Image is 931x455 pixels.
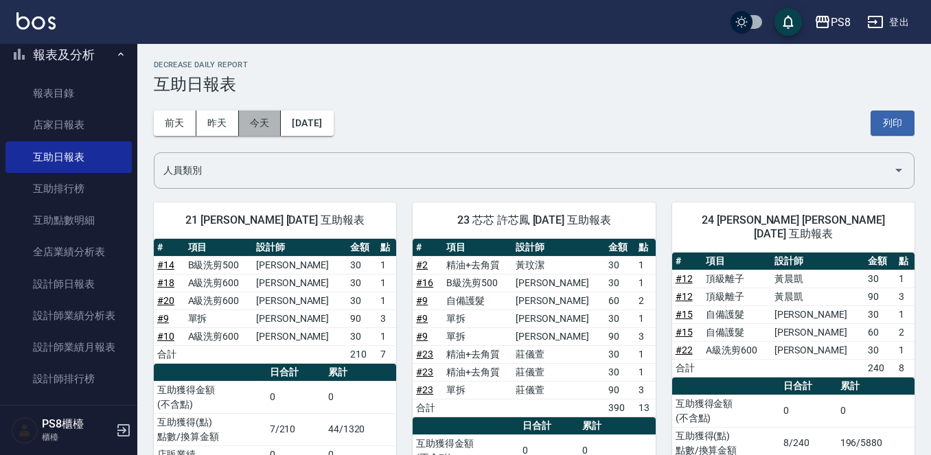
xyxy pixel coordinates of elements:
[512,274,604,292] td: [PERSON_NAME]
[864,305,895,323] td: 30
[416,349,433,360] a: #23
[5,331,132,363] a: 設計師業績月報表
[347,292,378,310] td: 30
[253,327,347,345] td: [PERSON_NAME]
[702,323,770,341] td: 自備護髮
[253,310,347,327] td: [PERSON_NAME]
[702,253,770,270] th: 項目
[512,292,604,310] td: [PERSON_NAME]
[605,274,635,292] td: 30
[635,239,656,257] th: 點
[512,345,604,363] td: 莊儀萱
[185,292,253,310] td: A級洗剪600
[347,327,378,345] td: 30
[672,253,915,377] table: a dense table
[864,341,895,359] td: 30
[605,239,635,257] th: 金額
[605,292,635,310] td: 60
[253,239,347,257] th: 設計師
[157,259,174,270] a: #14
[443,345,512,363] td: 精油+去角質
[154,60,915,69] h2: Decrease Daily Report
[864,288,895,305] td: 90
[5,236,132,268] a: 全店業績分析表
[702,305,770,323] td: 自備護髮
[5,78,132,109] a: 報表目錄
[429,213,639,227] span: 23 芯芯 許芯鳳 [DATE] 互助報表
[347,310,378,327] td: 90
[5,363,132,395] a: 設計師排行榜
[42,417,112,431] h5: PS8櫃檯
[605,345,635,363] td: 30
[185,327,253,345] td: A級洗剪600
[325,381,397,413] td: 0
[377,327,396,345] td: 1
[239,110,281,136] button: 今天
[154,413,266,445] td: 互助獲得(點) 點數/換算金額
[895,341,915,359] td: 1
[837,377,915,395] th: 累計
[780,395,836,427] td: 0
[377,274,396,292] td: 1
[605,381,635,399] td: 90
[771,253,865,270] th: 設計師
[443,327,512,345] td: 單拆
[377,310,396,327] td: 3
[871,110,915,136] button: 列印
[676,327,693,338] a: #15
[157,277,174,288] a: #18
[416,277,433,288] a: #16
[416,384,433,395] a: #23
[196,110,239,136] button: 昨天
[16,12,56,30] img: Logo
[185,239,253,257] th: 項目
[676,291,693,302] a: #12
[154,75,915,94] h3: 互助日報表
[635,256,656,274] td: 1
[864,323,895,341] td: 60
[672,395,781,427] td: 互助獲得金額 (不含點)
[774,8,802,36] button: save
[416,366,433,377] a: #23
[157,331,174,342] a: #10
[512,239,604,257] th: 設計師
[676,273,693,284] a: #12
[443,292,512,310] td: 自備護髮
[888,159,910,181] button: Open
[443,310,512,327] td: 單拆
[895,359,915,377] td: 8
[676,345,693,355] a: #22
[443,381,512,399] td: 單拆
[5,141,132,173] a: 互助日報表
[266,413,325,445] td: 7/210
[154,239,396,364] table: a dense table
[5,268,132,300] a: 設計師日報表
[42,431,112,443] p: 櫃檯
[635,399,656,417] td: 13
[170,213,380,227] span: 21 [PERSON_NAME] [DATE] 互助報表
[157,313,169,324] a: #9
[443,274,512,292] td: B級洗剪500
[416,259,428,270] a: #2
[635,327,656,345] td: 3
[605,256,635,274] td: 30
[347,345,378,363] td: 210
[512,363,604,381] td: 莊儀萱
[347,239,378,257] th: 金額
[5,300,132,331] a: 設計師業績分析表
[676,309,693,320] a: #15
[325,364,397,382] th: 累計
[512,310,604,327] td: [PERSON_NAME]
[185,274,253,292] td: A級洗剪600
[160,159,888,183] input: 人員名稱
[377,292,396,310] td: 1
[253,256,347,274] td: [PERSON_NAME]
[635,381,656,399] td: 3
[605,399,635,417] td: 390
[771,305,865,323] td: [PERSON_NAME]
[579,417,656,435] th: 累計
[253,274,347,292] td: [PERSON_NAME]
[416,331,428,342] a: #9
[347,274,378,292] td: 30
[895,270,915,288] td: 1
